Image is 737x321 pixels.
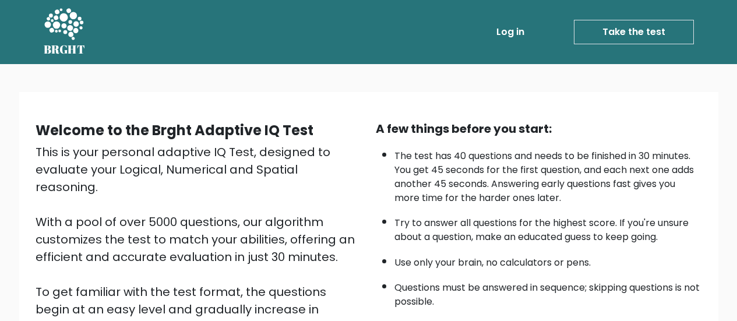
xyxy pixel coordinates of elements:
[44,43,86,57] h5: BRGHT
[492,20,529,44] a: Log in
[394,210,702,244] li: Try to answer all questions for the highest score. If you're unsure about a question, make an edu...
[376,120,702,137] div: A few things before you start:
[394,143,702,205] li: The test has 40 questions and needs to be finished in 30 minutes. You get 45 seconds for the firs...
[394,275,702,309] li: Questions must be answered in sequence; skipping questions is not possible.
[36,121,313,140] b: Welcome to the Brght Adaptive IQ Test
[574,20,694,44] a: Take the test
[394,250,702,270] li: Use only your brain, no calculators or pens.
[44,5,86,59] a: BRGHT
